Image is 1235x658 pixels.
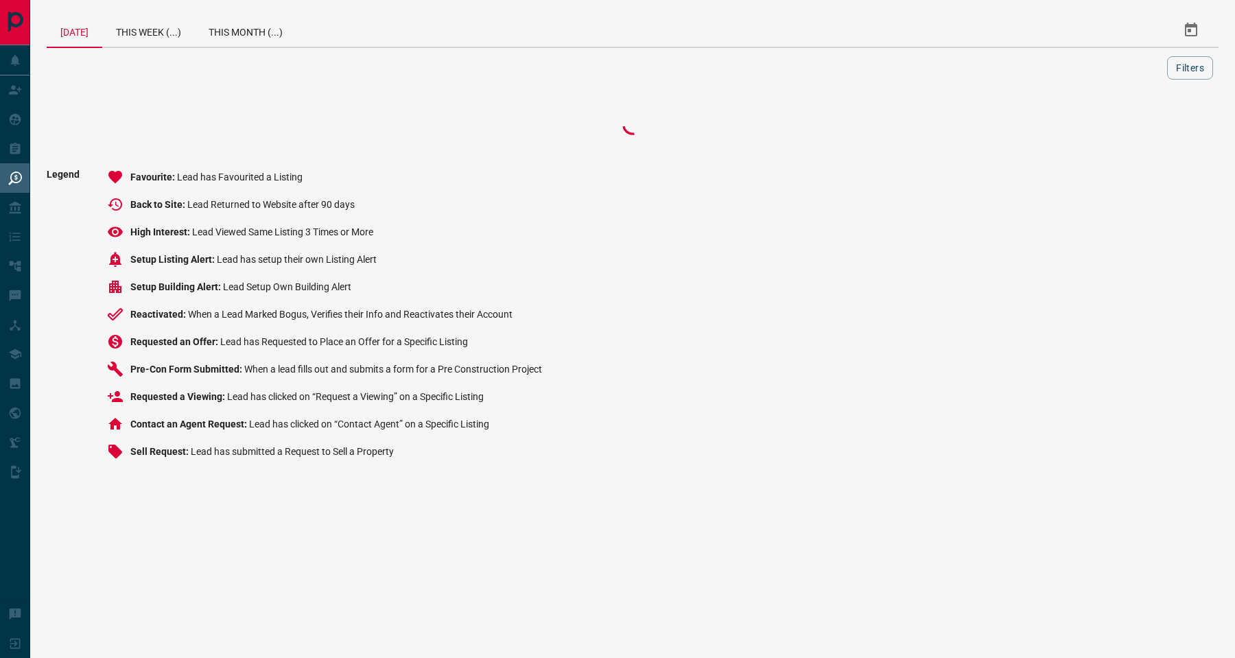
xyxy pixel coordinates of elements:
span: Favourite [130,172,177,183]
span: Setup Building Alert [130,281,223,292]
span: Lead has clicked on “Contact Agent” on a Specific Listing [249,419,489,430]
span: Lead has setup their own Listing Alert [217,254,377,265]
span: Pre-Con Form Submitted [130,364,244,375]
span: Setup Listing Alert [130,254,217,265]
span: Requested an Offer [130,336,220,347]
span: Lead has Favourited a Listing [177,172,303,183]
span: Lead Returned to Website after 90 days [187,199,355,210]
button: Select Date Range [1175,14,1208,47]
span: High Interest [130,226,192,237]
span: Requested a Viewing [130,391,227,402]
span: Lead Setup Own Building Alert [223,281,351,292]
button: Filters [1167,56,1213,80]
div: Loading [564,111,701,139]
span: Back to Site [130,199,187,210]
span: Reactivated [130,309,188,320]
span: Contact an Agent Request [130,419,249,430]
span: Lead has clicked on “Request a Viewing” on a Specific Listing [227,391,484,402]
div: This Week (...) [102,14,195,47]
span: Lead has Requested to Place an Offer for a Specific Listing [220,336,468,347]
span: When a Lead Marked Bogus, Verifies their Info and Reactivates their Account [188,309,513,320]
span: When a lead fills out and submits a form for a Pre Construction Project [244,364,542,375]
span: Sell Request [130,446,191,457]
span: Legend [47,169,80,471]
span: Lead Viewed Same Listing 3 Times or More [192,226,373,237]
span: Lead has submitted a Request to Sell a Property [191,446,394,457]
div: This Month (...) [195,14,296,47]
div: [DATE] [47,14,102,48]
